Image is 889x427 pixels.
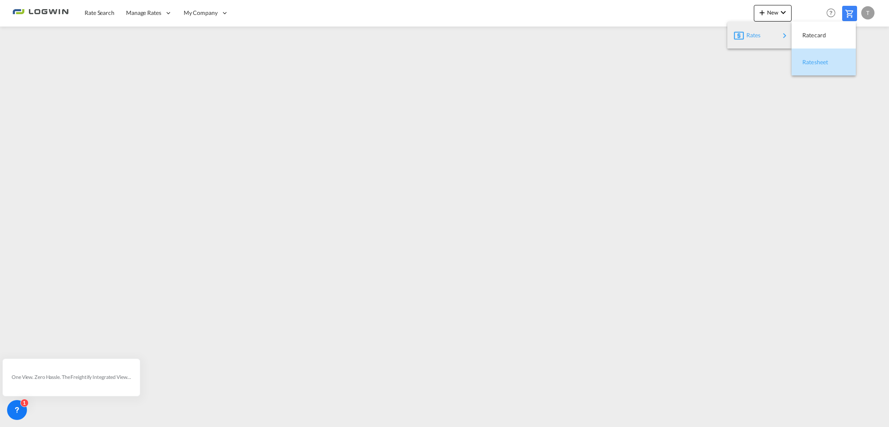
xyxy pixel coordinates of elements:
span: Ratesheet [802,54,811,70]
md-icon: icon-chevron-right [780,31,789,41]
div: Ratesheet [798,52,849,73]
span: Ratecard [802,27,811,44]
span: Rates [746,27,756,44]
div: Ratecard [798,25,849,46]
